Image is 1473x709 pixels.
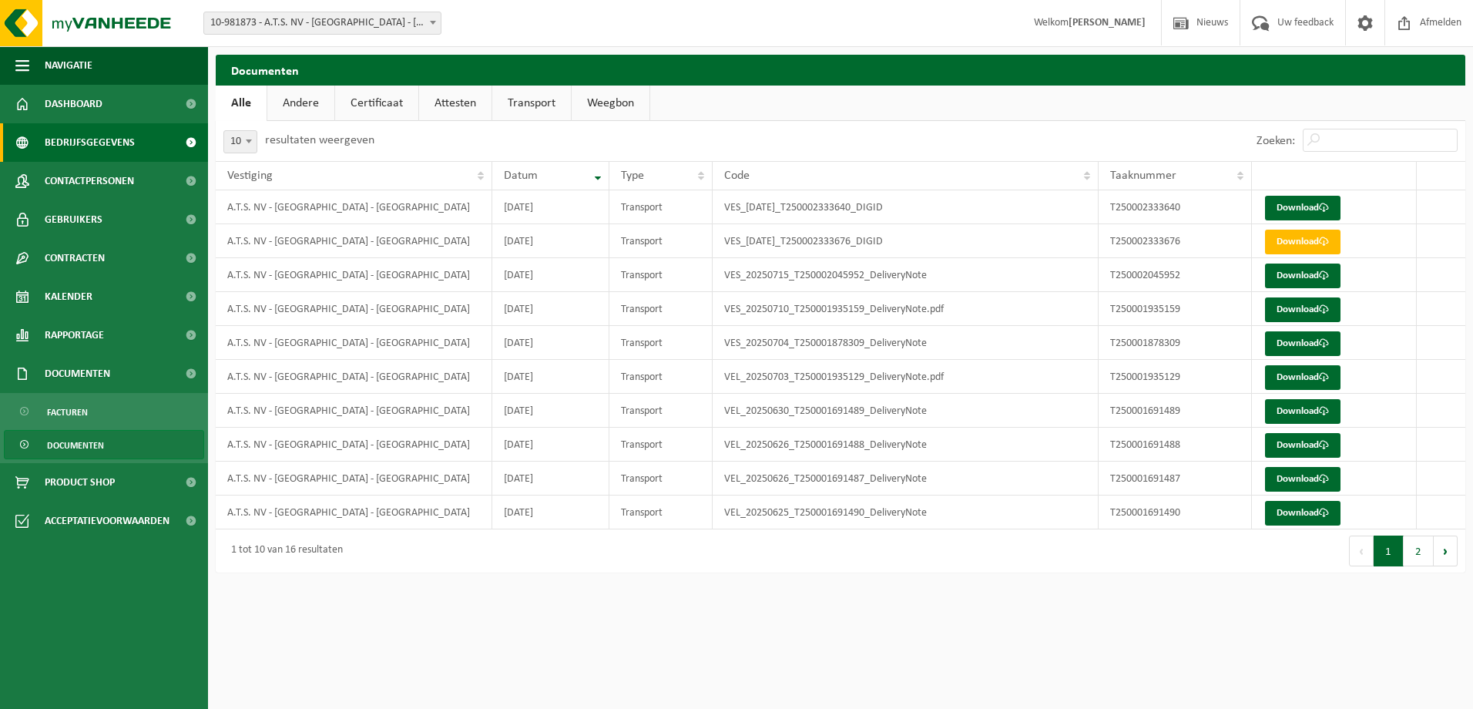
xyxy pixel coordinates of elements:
[45,502,169,540] span: Acceptatievoorwaarden
[609,292,713,326] td: Transport
[47,431,104,460] span: Documenten
[267,86,334,121] a: Andere
[216,428,492,462] td: A.T.S. NV - [GEOGRAPHIC_DATA] - [GEOGRAPHIC_DATA]
[203,12,441,35] span: 10-981873 - A.T.S. NV - LANGERBRUGGE - GENT
[1265,433,1340,458] a: Download
[335,86,418,121] a: Certificaat
[492,292,609,326] td: [DATE]
[713,292,1099,326] td: VES_20250710_T250001935159_DeliveryNote.pdf
[1099,258,1251,292] td: T250002045952
[609,360,713,394] td: Transport
[492,462,609,496] td: [DATE]
[713,462,1099,496] td: VEL_20250626_T250001691487_DeliveryNote
[1265,501,1340,526] a: Download
[1110,170,1176,182] span: Taaknummer
[4,430,204,459] a: Documenten
[45,316,104,354] span: Rapportage
[45,200,102,239] span: Gebruikers
[621,170,644,182] span: Type
[609,326,713,360] td: Transport
[45,277,92,316] span: Kalender
[713,360,1099,394] td: VEL_20250703_T250001935129_DeliveryNote.pdf
[1374,536,1404,566] button: 1
[1349,536,1374,566] button: Previous
[713,394,1099,428] td: VEL_20250630_T250001691489_DeliveryNote
[713,224,1099,258] td: VES_[DATE]_T250002333676_DIGID
[492,394,609,428] td: [DATE]
[492,326,609,360] td: [DATE]
[1099,190,1251,224] td: T250002333640
[1265,331,1340,356] a: Download
[492,224,609,258] td: [DATE]
[216,224,492,258] td: A.T.S. NV - [GEOGRAPHIC_DATA] - [GEOGRAPHIC_DATA]
[1099,292,1251,326] td: T250001935159
[713,496,1099,529] td: VEL_20250625_T250001691490_DeliveryNote
[1099,496,1251,529] td: T250001691490
[1099,224,1251,258] td: T250002333676
[492,496,609,529] td: [DATE]
[492,190,609,224] td: [DATE]
[216,55,1465,85] h2: Documenten
[216,258,492,292] td: A.T.S. NV - [GEOGRAPHIC_DATA] - [GEOGRAPHIC_DATA]
[1257,135,1295,147] label: Zoeken:
[216,292,492,326] td: A.T.S. NV - [GEOGRAPHIC_DATA] - [GEOGRAPHIC_DATA]
[609,224,713,258] td: Transport
[1434,536,1458,566] button: Next
[1265,264,1340,288] a: Download
[223,130,257,153] span: 10
[1265,399,1340,424] a: Download
[572,86,649,121] a: Weegbon
[216,462,492,496] td: A.T.S. NV - [GEOGRAPHIC_DATA] - [GEOGRAPHIC_DATA]
[216,190,492,224] td: A.T.S. NV - [GEOGRAPHIC_DATA] - [GEOGRAPHIC_DATA]
[1099,428,1251,462] td: T250001691488
[1265,297,1340,322] a: Download
[492,428,609,462] td: [DATE]
[216,496,492,529] td: A.T.S. NV - [GEOGRAPHIC_DATA] - [GEOGRAPHIC_DATA]
[492,258,609,292] td: [DATE]
[713,190,1099,224] td: VES_[DATE]_T250002333640_DIGID
[609,394,713,428] td: Transport
[609,462,713,496] td: Transport
[4,397,204,426] a: Facturen
[1099,326,1251,360] td: T250001878309
[224,131,257,153] span: 10
[492,360,609,394] td: [DATE]
[45,85,102,123] span: Dashboard
[713,258,1099,292] td: VES_20250715_T250002045952_DeliveryNote
[1265,365,1340,390] a: Download
[265,134,374,146] label: resultaten weergeven
[1265,230,1340,254] a: Download
[419,86,492,121] a: Attesten
[204,12,441,34] span: 10-981873 - A.T.S. NV - LANGERBRUGGE - GENT
[1099,394,1251,428] td: T250001691489
[713,326,1099,360] td: VES_20250704_T250001878309_DeliveryNote
[45,162,134,200] span: Contactpersonen
[45,46,92,85] span: Navigatie
[45,354,110,393] span: Documenten
[47,398,88,427] span: Facturen
[609,190,713,224] td: Transport
[1099,360,1251,394] td: T250001935129
[1265,467,1340,492] a: Download
[1404,536,1434,566] button: 2
[1069,17,1146,29] strong: [PERSON_NAME]
[223,537,343,565] div: 1 tot 10 van 16 resultaten
[1099,462,1251,496] td: T250001691487
[216,394,492,428] td: A.T.S. NV - [GEOGRAPHIC_DATA] - [GEOGRAPHIC_DATA]
[45,239,105,277] span: Contracten
[216,326,492,360] td: A.T.S. NV - [GEOGRAPHIC_DATA] - [GEOGRAPHIC_DATA]
[609,496,713,529] td: Transport
[724,170,750,182] span: Code
[1265,196,1340,220] a: Download
[227,170,273,182] span: Vestiging
[216,360,492,394] td: A.T.S. NV - [GEOGRAPHIC_DATA] - [GEOGRAPHIC_DATA]
[609,428,713,462] td: Transport
[504,170,538,182] span: Datum
[45,463,115,502] span: Product Shop
[609,258,713,292] td: Transport
[45,123,135,162] span: Bedrijfsgegevens
[216,86,267,121] a: Alle
[492,86,571,121] a: Transport
[713,428,1099,462] td: VEL_20250626_T250001691488_DeliveryNote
